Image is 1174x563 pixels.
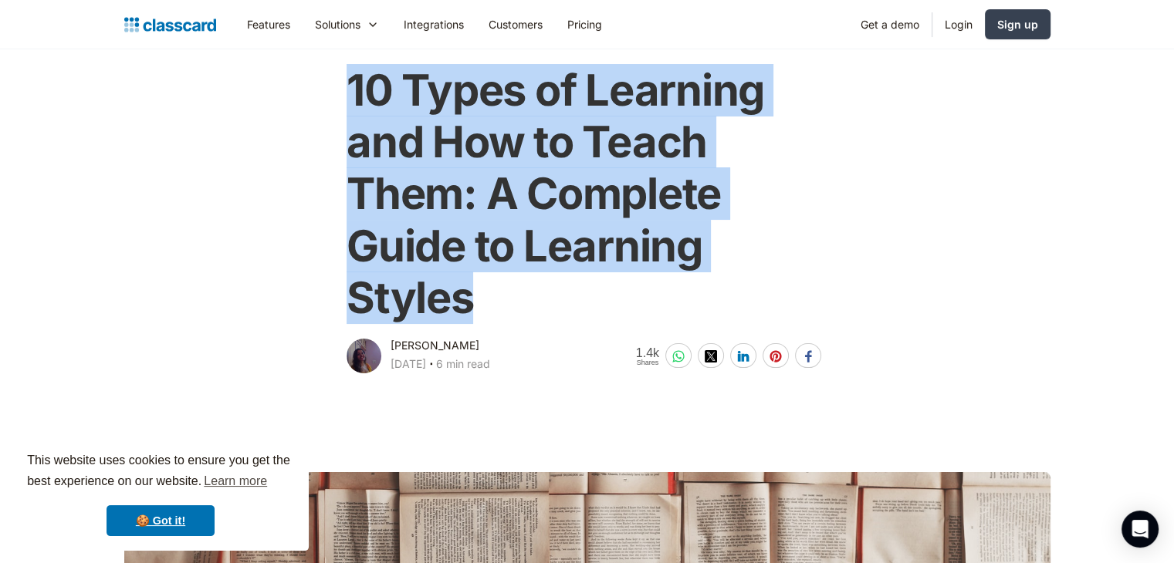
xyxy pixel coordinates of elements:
a: Features [235,7,303,42]
a: Pricing [555,7,614,42]
a: Login [932,7,985,42]
img: facebook-white sharing button [802,350,814,362]
img: linkedin-white sharing button [737,350,749,362]
div: ‧ [426,355,436,376]
div: [PERSON_NAME] [391,336,479,355]
span: 1.4k [636,346,659,359]
div: Solutions [303,7,391,42]
img: pinterest-white sharing button [770,350,782,362]
span: Shares [636,359,659,366]
a: learn more about cookies [201,470,269,493]
a: home [124,14,216,35]
h1: 10 Types of Learning and How to Teach Them: A Complete Guide to Learning Styles [347,65,827,324]
div: Sign up [997,16,1038,32]
span: This website uses cookies to ensure you get the best experience on our website. [27,451,294,493]
div: 6 min read [436,355,490,373]
img: whatsapp-white sharing button [672,350,685,362]
a: Integrations [391,7,476,42]
a: Customers [476,7,555,42]
div: cookieconsent [12,437,309,551]
div: [DATE] [391,355,426,373]
div: Solutions [315,16,360,32]
div: Open Intercom Messenger [1122,511,1159,548]
a: dismiss cookie message [107,505,215,536]
a: Sign up [985,9,1051,39]
img: twitter-white sharing button [705,350,717,362]
a: Get a demo [848,7,932,42]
